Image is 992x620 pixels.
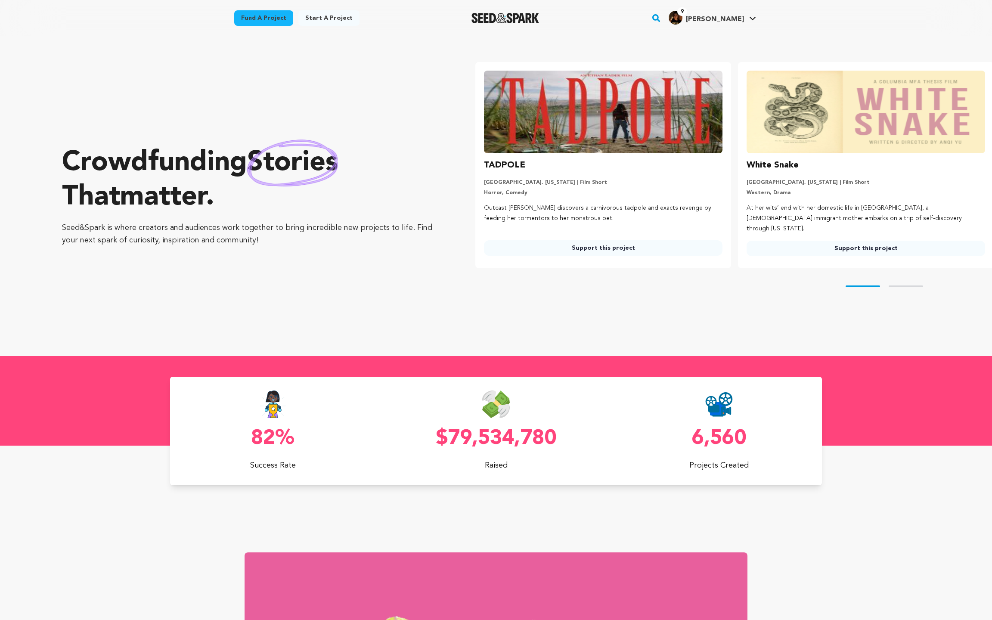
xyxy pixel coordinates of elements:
[484,189,722,196] p: Horror, Comedy
[484,203,722,224] p: Outcast [PERSON_NAME] discovers a carnivorous tadpole and exacts revenge by feeding her tormentor...
[484,71,722,153] img: TADPOLE image
[484,240,722,256] a: Support this project
[667,9,758,27] span: Priyanka K.'s Profile
[484,158,525,172] h3: TADPOLE
[616,459,822,471] p: Projects Created
[170,459,376,471] p: Success Rate
[234,10,293,26] a: Fund a project
[747,179,985,186] p: [GEOGRAPHIC_DATA], [US_STATE] | Film Short
[62,222,441,247] p: Seed&Spark is where creators and audiences work together to bring incredible new projects to life...
[170,428,376,449] p: 82%
[471,13,539,23] a: Seed&Spark Homepage
[298,10,360,26] a: Start a project
[669,11,744,25] div: Priyanka K.'s Profile
[747,71,985,153] img: White Snake image
[393,428,599,449] p: $79,534,780
[705,391,733,418] img: Seed&Spark Projects Created Icon
[667,9,758,25] a: Priyanka K.'s Profile
[393,459,599,471] p: Raised
[484,179,722,186] p: [GEOGRAPHIC_DATA], [US_STATE] | Film Short
[677,7,687,16] span: 9
[669,11,682,25] img: 752789dbaef51d21.jpg
[747,241,985,256] a: Support this project
[747,203,985,234] p: At her wits’ end with her domestic life in [GEOGRAPHIC_DATA], a [DEMOGRAPHIC_DATA] immigrant moth...
[62,146,441,215] p: Crowdfunding that .
[482,391,510,418] img: Seed&Spark Money Raised Icon
[247,139,338,186] img: hand sketched image
[616,428,822,449] p: 6,560
[471,13,539,23] img: Seed&Spark Logo Dark Mode
[747,189,985,196] p: Western, Drama
[747,158,799,172] h3: White Snake
[120,184,206,211] span: matter
[686,16,744,23] span: [PERSON_NAME]
[260,391,286,418] img: Seed&Spark Success Rate Icon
